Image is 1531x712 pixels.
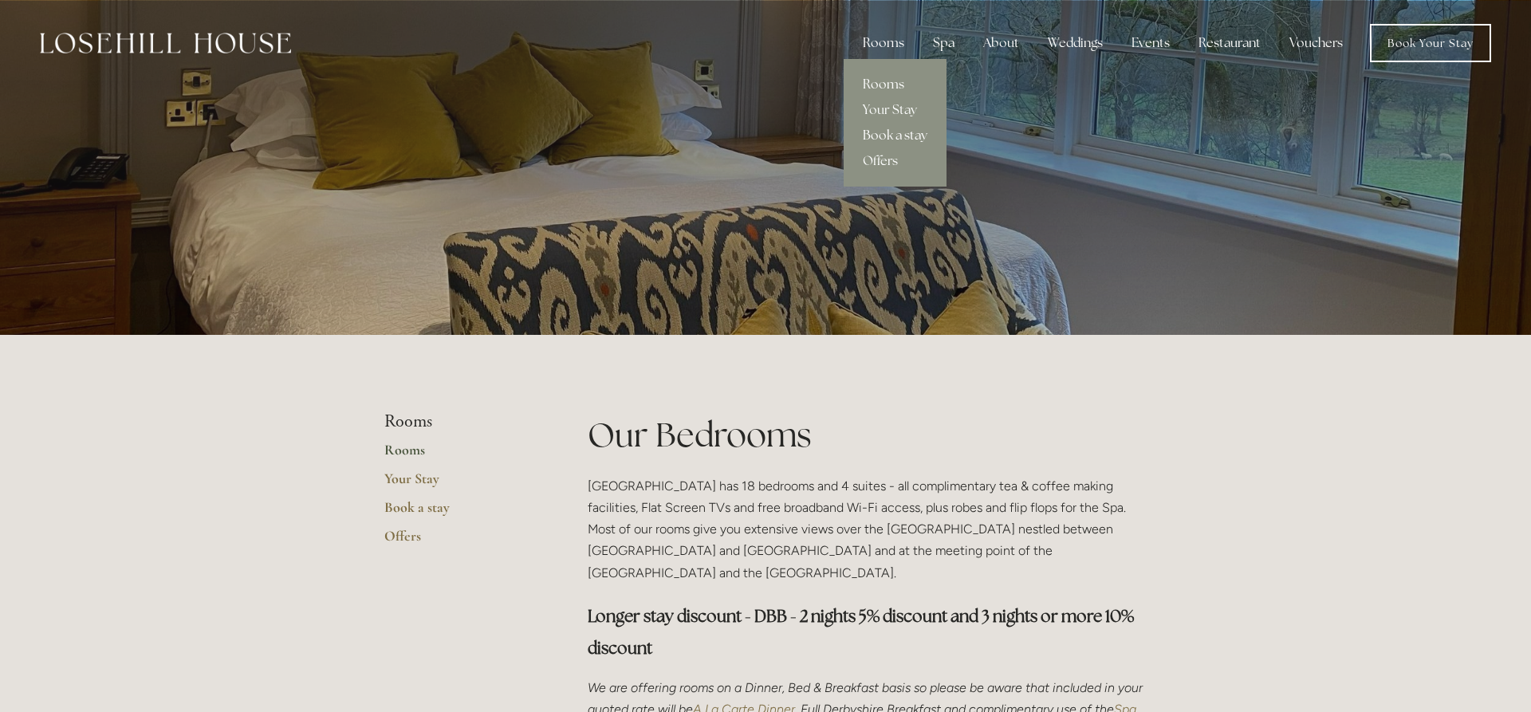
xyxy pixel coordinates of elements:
[384,498,537,527] a: Book a stay
[40,33,291,53] img: Losehill House
[844,72,947,97] a: Rooms
[384,527,537,556] a: Offers
[1119,27,1183,59] div: Events
[588,605,1137,659] strong: Longer stay discount - DBB - 2 nights 5% discount and 3 nights or more 10% discount
[844,148,947,174] a: Offers
[844,97,947,123] a: Your Stay
[1186,27,1273,59] div: Restaurant
[850,27,917,59] div: Rooms
[384,411,537,432] li: Rooms
[1035,27,1116,59] div: Weddings
[970,27,1032,59] div: About
[588,475,1147,584] p: [GEOGRAPHIC_DATA] has 18 bedrooms and 4 suites - all complimentary tea & coffee making facilities...
[844,123,947,148] a: Book a stay
[384,470,537,498] a: Your Stay
[384,441,537,470] a: Rooms
[588,411,1147,458] h1: Our Bedrooms
[920,27,967,59] div: Spa
[1370,24,1491,62] a: Book Your Stay
[1277,27,1356,59] a: Vouchers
